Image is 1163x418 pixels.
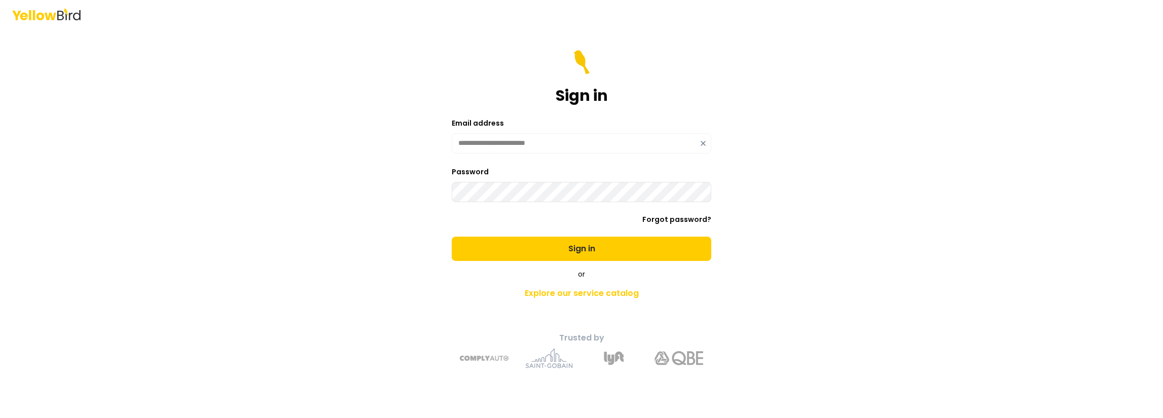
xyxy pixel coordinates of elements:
[452,167,489,177] label: Password
[556,87,608,105] h1: Sign in
[403,283,760,303] a: Explore our service catalog
[578,269,585,279] span: or
[403,332,760,344] p: Trusted by
[452,118,504,128] label: Email address
[642,214,711,224] a: Forgot password?
[452,237,711,261] button: Sign in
